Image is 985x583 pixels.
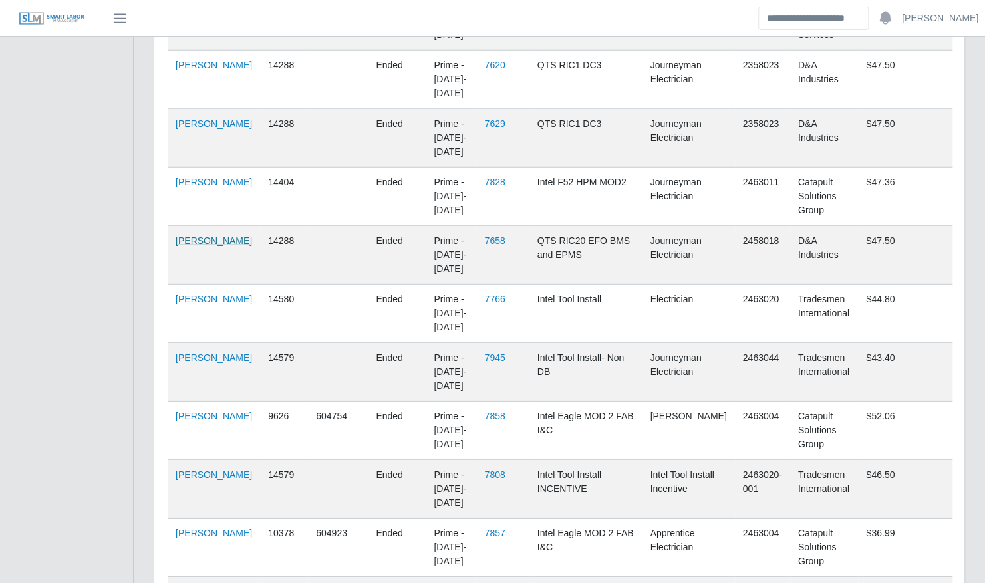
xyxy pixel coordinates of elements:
[260,343,308,402] td: 14579
[735,343,790,402] td: 2463044
[735,460,790,519] td: 2463020-001
[260,109,308,168] td: 14288
[642,343,734,402] td: Journeyman Electrician
[19,11,85,26] img: SLM Logo
[368,343,426,402] td: ended
[484,294,505,304] a: 7766
[790,109,859,168] td: D&A Industries
[735,402,790,460] td: 2463004
[176,352,252,363] a: [PERSON_NAME]
[858,285,952,343] td: $44.80
[858,168,952,226] td: $47.36
[176,411,252,421] a: [PERSON_NAME]
[484,118,505,129] a: 7629
[642,51,734,109] td: Journeyman Electrician
[790,343,859,402] td: Tradesmen International
[426,51,476,109] td: Prime - [DATE]-[DATE]
[176,469,252,480] a: [PERSON_NAME]
[529,51,642,109] td: QTS RIC1 DC3
[260,402,308,460] td: 9626
[529,226,642,285] td: QTS RIC20 EFO BMS and EPMS
[484,352,505,363] a: 7945
[176,60,252,70] a: [PERSON_NAME]
[426,226,476,285] td: Prime - [DATE]-[DATE]
[529,285,642,343] td: Intel Tool Install
[426,285,476,343] td: Prime - [DATE]-[DATE]
[790,226,859,285] td: D&A Industries
[790,460,859,519] td: Tradesmen International
[758,7,869,30] input: Search
[735,51,790,109] td: 2358023
[176,294,252,304] a: [PERSON_NAME]
[858,402,952,460] td: $52.06
[529,109,642,168] td: QTS RIC1 DC3
[858,109,952,168] td: $47.50
[426,109,476,168] td: Prime - [DATE]-[DATE]
[902,11,978,25] a: [PERSON_NAME]
[642,519,734,577] td: Apprentice Electrician
[368,226,426,285] td: ended
[176,528,252,538] a: [PERSON_NAME]
[308,402,368,460] td: 604754
[260,285,308,343] td: 14580
[858,226,952,285] td: $47.50
[260,168,308,226] td: 14404
[735,226,790,285] td: 2458018
[260,519,308,577] td: 10378
[368,51,426,109] td: ended
[529,168,642,226] td: Intel F52 HPM MOD2
[176,177,252,187] a: [PERSON_NAME]
[426,402,476,460] td: Prime - [DATE]-[DATE]
[735,519,790,577] td: 2463004
[260,51,308,109] td: 14288
[484,469,505,480] a: 7808
[858,51,952,109] td: $47.50
[260,226,308,285] td: 14288
[858,343,952,402] td: $43.40
[484,235,505,246] a: 7658
[858,460,952,519] td: $46.50
[260,460,308,519] td: 14579
[642,168,734,226] td: Journeyman Electrician
[790,519,859,577] td: Catapult Solutions Group
[790,402,859,460] td: Catapult Solutions Group
[642,402,734,460] td: [PERSON_NAME]
[426,519,476,577] td: Prime - [DATE]-[DATE]
[176,235,252,246] a: [PERSON_NAME]
[642,109,734,168] td: Journeyman Electrician
[368,109,426,168] td: ended
[426,343,476,402] td: Prime - [DATE]-[DATE]
[858,519,952,577] td: $36.99
[642,460,734,519] td: Intel Tool Install Incentive
[735,168,790,226] td: 2463011
[642,285,734,343] td: Electrician
[529,402,642,460] td: Intel Eagle MOD 2 FAB I&C
[790,285,859,343] td: Tradesmen International
[368,285,426,343] td: ended
[368,168,426,226] td: ended
[426,460,476,519] td: Prime - [DATE]-[DATE]
[484,411,505,421] a: 7858
[790,168,859,226] td: Catapult Solutions Group
[368,519,426,577] td: ended
[176,118,252,129] a: [PERSON_NAME]
[368,402,426,460] td: ended
[735,109,790,168] td: 2358023
[484,60,505,70] a: 7620
[529,460,642,519] td: Intel Tool Install INCENTIVE
[790,51,859,109] td: D&A Industries
[426,168,476,226] td: Prime - [DATE]-[DATE]
[642,226,734,285] td: Journeyman Electrician
[529,343,642,402] td: Intel Tool Install- Non DB
[484,177,505,187] a: 7828
[735,285,790,343] td: 2463020
[529,519,642,577] td: Intel Eagle MOD 2 FAB I&C
[308,519,368,577] td: 604923
[368,460,426,519] td: ended
[484,528,505,538] a: 7857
